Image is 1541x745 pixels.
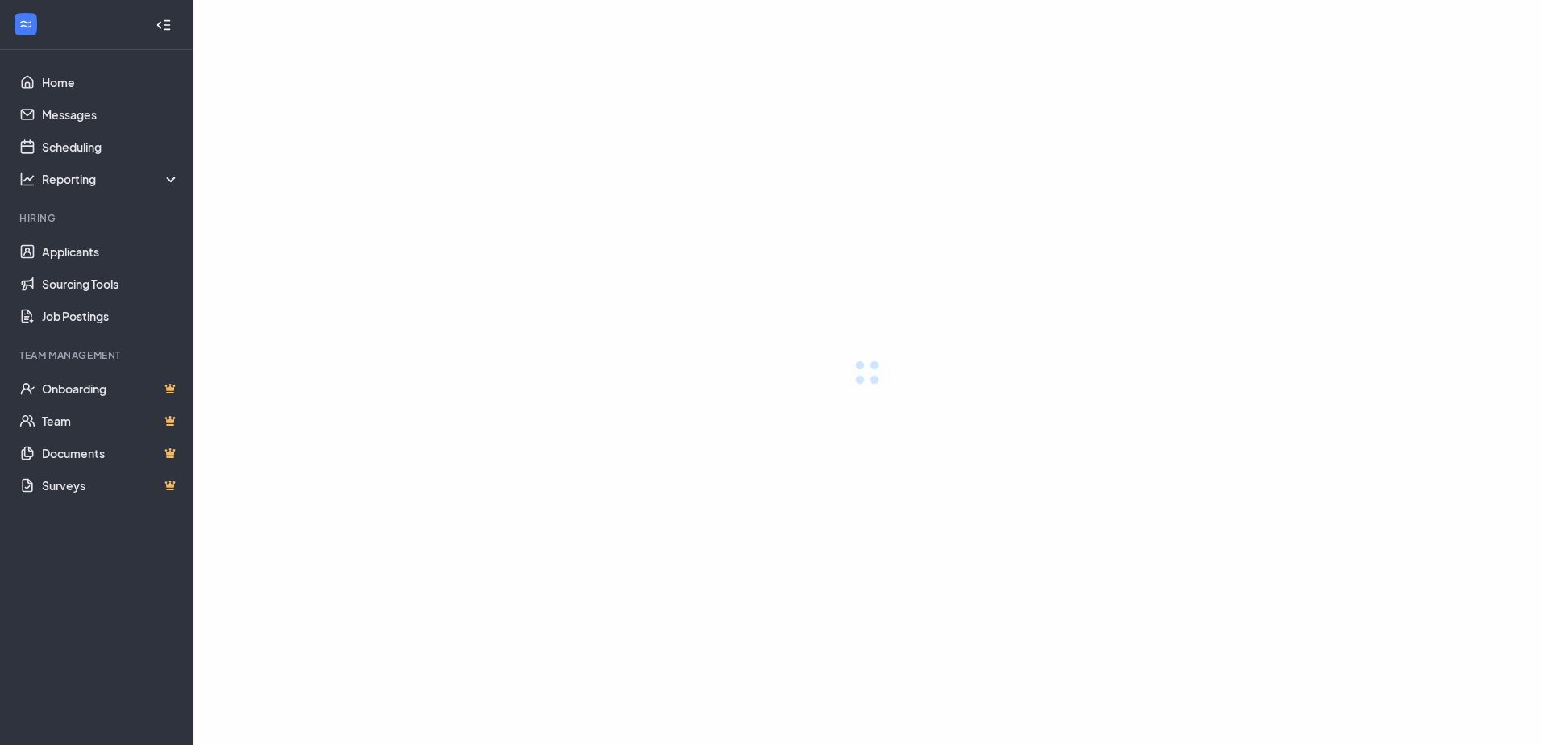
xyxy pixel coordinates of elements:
svg: Collapse [156,17,172,33]
svg: Analysis [19,171,35,187]
a: Job Postings [42,300,180,332]
a: Home [42,66,180,98]
div: Reporting [42,171,181,187]
a: Sourcing Tools [42,268,180,300]
a: TeamCrown [42,405,180,437]
div: Team Management [19,348,177,362]
svg: WorkstreamLogo [18,16,34,32]
a: Messages [42,98,180,131]
a: SurveysCrown [42,469,180,502]
a: DocumentsCrown [42,437,180,469]
div: Hiring [19,211,177,225]
a: Scheduling [42,131,180,163]
a: OnboardingCrown [42,372,180,405]
a: Applicants [42,235,180,268]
